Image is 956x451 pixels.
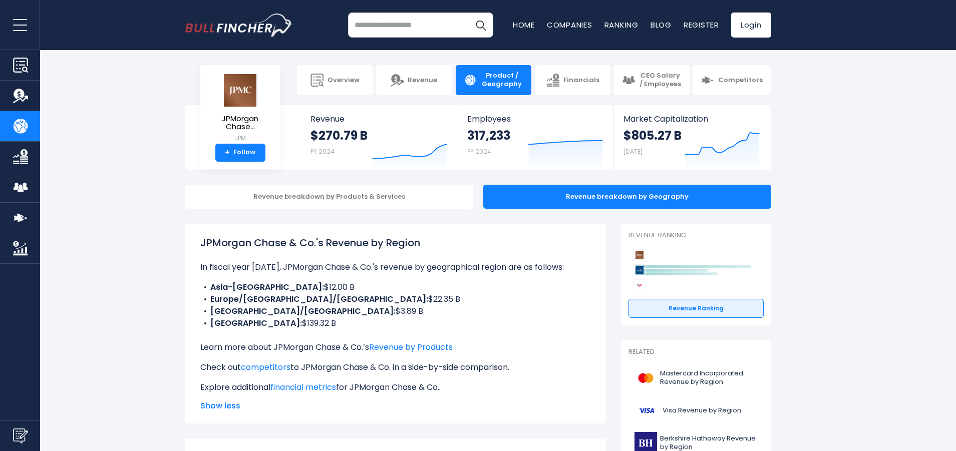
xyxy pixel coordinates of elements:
div: Revenue breakdown by Products & Services [185,185,473,209]
small: FY 2024 [310,147,335,156]
img: V logo [634,399,660,422]
a: Overview [297,65,373,95]
a: Financials [535,65,610,95]
p: Learn more about JPMorgan Chase & Co.’s [200,341,591,353]
b: Asia-[GEOGRAPHIC_DATA]: [210,281,324,293]
a: Blog [651,20,672,30]
li: $3.89 B [200,305,591,317]
button: Search [468,13,493,38]
p: Related [628,348,764,356]
a: Go to homepage [185,14,293,37]
a: Competitors [693,65,771,95]
a: Ranking [604,20,639,30]
a: Mastercard Incorporated Revenue by Region [628,364,764,392]
li: $139.32 B [200,317,591,329]
span: Show less [200,400,591,412]
img: JPMorgan Chase & Co. competitors logo [633,249,646,261]
span: Financials [563,76,599,85]
small: [DATE] [623,147,643,156]
strong: 317,233 [467,128,510,143]
b: Europe/[GEOGRAPHIC_DATA]/[GEOGRAPHIC_DATA]: [210,293,428,305]
a: Companies [547,20,592,30]
a: Visa Revenue by Region [628,397,764,424]
span: Visa Revenue by Region [663,406,741,415]
span: CEO Salary / Employees [639,72,682,89]
a: Register [684,20,719,30]
a: Revenue Ranking [628,299,764,318]
strong: $805.27 B [623,128,682,143]
a: Employees 317,233 FY 2024 [457,105,613,170]
small: FY 2024 [467,147,491,156]
p: Check out to JPMorgan Chase & Co. in a side-by-side comparison. [200,361,591,373]
a: Revenue $270.79 B FY 2024 [300,105,457,170]
li: $22.35 B [200,293,591,305]
span: Market Capitalization [623,114,760,124]
a: Revenue [376,65,452,95]
p: Explore additional for JPMorgan Chase & Co.. [200,381,591,393]
a: +Follow [215,144,265,162]
span: Product / Geography [481,72,523,89]
span: Overview [328,76,360,85]
a: financial metrics [270,381,336,393]
a: competitors [241,361,290,373]
p: Revenue Ranking [628,231,764,240]
img: Citigroup competitors logo [633,264,646,276]
b: [GEOGRAPHIC_DATA]/[GEOGRAPHIC_DATA]: [210,305,396,317]
span: Mastercard Incorporated Revenue by Region [660,369,758,386]
span: Revenue [310,114,447,124]
strong: $270.79 B [310,128,368,143]
img: MA logo [634,367,657,389]
h1: JPMorgan Chase & Co.'s Revenue by Region [200,235,591,250]
img: Bank of America Corporation competitors logo [633,279,646,291]
span: Competitors [718,76,763,85]
p: In fiscal year [DATE], JPMorgan Chase & Co.'s revenue by geographical region are as follows: [200,261,591,273]
a: JPMorgan Chase... JPM [208,73,273,144]
small: JPM [208,134,272,143]
strong: + [225,148,230,157]
a: Home [513,20,535,30]
b: [GEOGRAPHIC_DATA]: [210,317,302,329]
li: $12.00 B [200,281,591,293]
a: Market Capitalization $805.27 B [DATE] [613,105,770,170]
div: Revenue breakdown by Geography [483,185,771,209]
img: bullfincher logo [185,14,293,37]
span: JPMorgan Chase... [208,115,272,131]
a: Login [731,13,771,38]
a: Revenue by Products [369,341,453,353]
a: CEO Salary / Employees [614,65,690,95]
span: Revenue [408,76,437,85]
a: Product / Geography [456,65,531,95]
span: Employees [467,114,603,124]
